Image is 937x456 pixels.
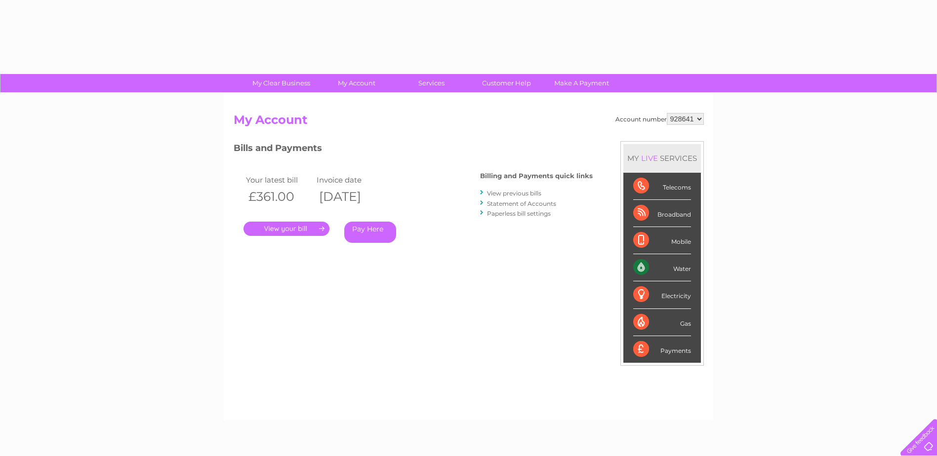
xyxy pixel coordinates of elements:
[314,187,385,207] th: [DATE]
[633,309,691,336] div: Gas
[241,74,322,92] a: My Clear Business
[316,74,397,92] a: My Account
[639,153,660,163] div: LIVE
[487,190,541,197] a: View previous bills
[480,172,593,180] h4: Billing and Payments quick links
[541,74,622,92] a: Make A Payment
[466,74,547,92] a: Customer Help
[633,227,691,254] div: Mobile
[633,281,691,308] div: Electricity
[623,144,701,172] div: MY SERVICES
[633,200,691,227] div: Broadband
[344,222,396,243] a: Pay Here
[487,200,556,207] a: Statement of Accounts
[391,74,472,92] a: Services
[244,222,329,236] a: .
[234,113,704,132] h2: My Account
[633,336,691,363] div: Payments
[244,187,315,207] th: £361.00
[615,113,704,125] div: Account number
[487,210,551,217] a: Paperless bill settings
[234,141,593,158] h3: Bills and Payments
[633,254,691,281] div: Water
[633,173,691,200] div: Telecoms
[244,173,315,187] td: Your latest bill
[314,173,385,187] td: Invoice date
